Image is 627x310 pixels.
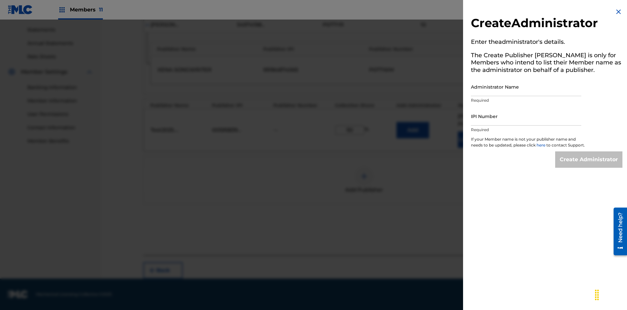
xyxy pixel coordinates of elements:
[471,16,622,32] h2: Create Administrator
[592,285,602,305] div: Drag
[471,136,585,151] p: If your Member name is not your publisher name and needs to be updated, please click to contact S...
[8,5,33,14] img: MLC Logo
[471,127,581,133] p: Required
[537,143,546,147] a: here
[609,205,627,259] iframe: Resource Center
[471,97,581,103] p: Required
[594,279,627,310] iframe: Chat Widget
[70,6,103,13] span: Members
[58,6,66,14] img: Top Rightsholders
[471,36,622,50] h5: Enter the administrator 's details.
[99,7,103,13] span: 11
[471,50,622,78] h5: The Create Publisher [PERSON_NAME] is only for Members who intend to list their Member name as th...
